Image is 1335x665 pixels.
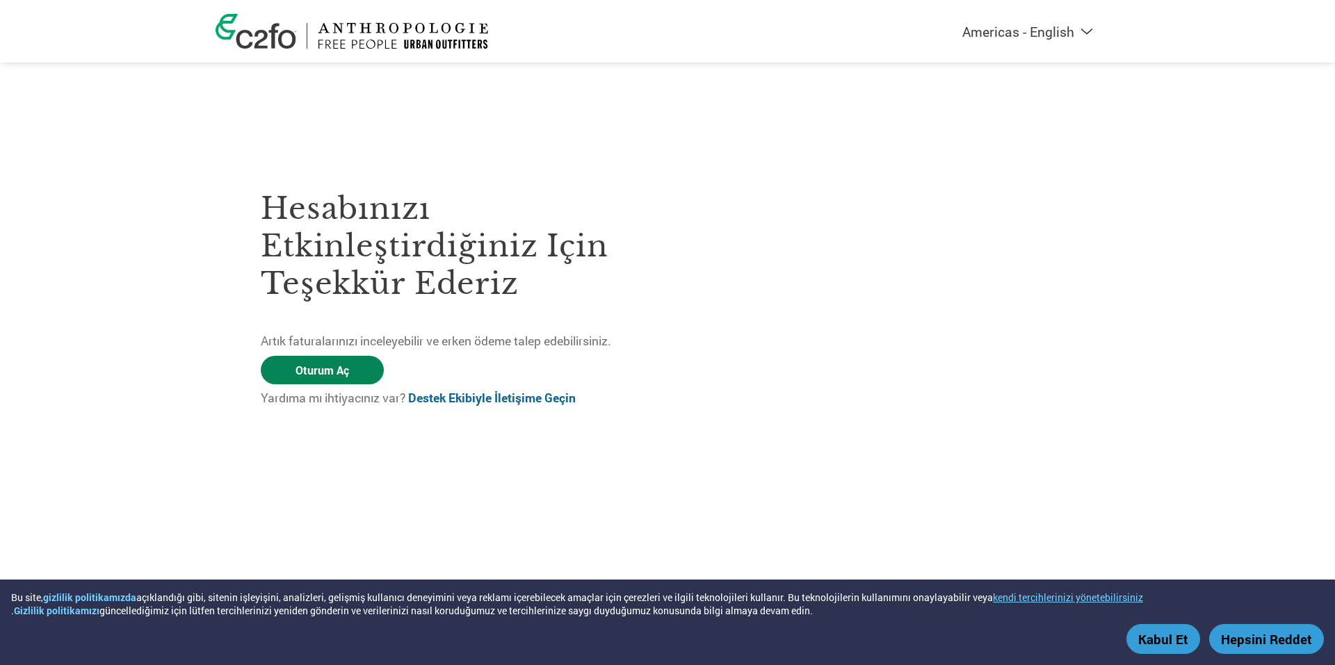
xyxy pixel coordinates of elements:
[43,591,136,604] a: gizlilik politikamızda
[11,591,1143,617] div: Bu site, açıklandığı gibi, sitenin işleyişini, analizleri, gelişmiş kullanıcı deneyimini veya rek...
[1209,624,1324,654] button: Hepsini Reddet
[408,390,576,406] a: Destek Ekibiyle İletişime Geçin
[261,332,667,350] p: Artık faturalarınızı inceleyebilir ve erken ödeme talep edebilirsiniz.
[216,14,296,49] img: c2fo logo
[261,190,667,302] h3: Hesabınızı etkinleştirdiğiniz için teşekkür ederiz
[1126,624,1200,654] button: Kabul Et
[993,591,1143,604] button: kendi tercihlerinizi yönetebilirsiniz
[261,356,384,384] a: Oturum Aç
[261,389,667,407] p: Yardıma mı ihtiyacınız var?
[14,604,99,617] a: Gizlilik politikamızı
[318,23,488,49] img: Urban Outfitters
